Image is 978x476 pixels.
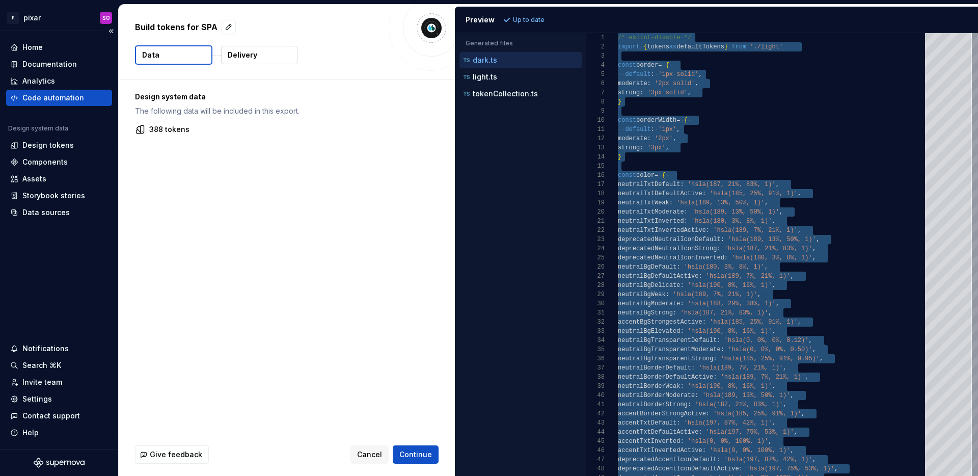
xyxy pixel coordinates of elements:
span: './light' [750,43,783,50]
span: : [680,438,684,445]
div: 6 [586,79,605,88]
span: : [640,144,643,151]
p: tokenCollection.ts [473,90,538,98]
p: Build tokens for SPA [135,21,218,33]
div: 21 [586,217,605,226]
span: : [717,337,720,344]
a: Documentation [6,56,112,72]
div: 43 [586,418,605,428]
span: : [705,410,709,417]
span: neutralBgModerate [618,300,680,307]
span: moderate [618,135,647,142]
span: , [812,456,816,463]
span: , [757,291,760,298]
span: , [797,190,801,197]
svg: Supernova Logo [34,458,85,468]
div: Design tokens [22,140,74,150]
span: 'hsla(189, 13%, 50%, 1)' [676,199,765,206]
span: , [772,218,775,225]
div: P [7,12,19,24]
div: 46 [586,446,605,455]
span: Give feedback [150,449,202,460]
span: } [724,43,727,50]
span: 'hsla(190, 8%, 16%, 1)' [687,383,772,390]
span: : [680,181,684,188]
button: Data [135,45,212,65]
span: 'hsla(185, 25%, 91%, 1)' [710,190,798,197]
span: 'hsla(0, 0%, 100%, 1)' [687,438,768,445]
span: 'hsla(189, 13%, 50%, 1)' [702,392,790,399]
span: : [650,71,654,78]
span: , [775,181,779,188]
button: Delivery [221,46,297,64]
span: , [665,144,669,151]
span: 'hsla(197, 75%, 53%, 1)' [746,465,834,472]
span: , [816,236,819,243]
button: Give feedback [135,445,209,464]
p: The following data will be included in this export. [135,106,433,116]
span: { [643,43,647,50]
div: 44 [586,428,605,437]
div: 11 [586,125,605,134]
span: color [636,172,655,179]
span: , [790,273,794,280]
span: /* eslint-disable */ [618,34,691,41]
span: neutralBgStrong [618,309,673,316]
span: neutralBgElevated [618,328,680,335]
span: deprecatedAccentIconDefaultActive [618,465,739,472]
span: 'hsla(187, 21%, 83%, 1)' [695,401,783,408]
span: 'hsla(185, 25%, 91%, 1)' [710,319,798,326]
span: : [720,236,724,243]
p: Up to date [513,16,545,24]
span: : [680,300,684,307]
div: 41 [586,400,605,409]
span: const [618,62,636,69]
button: Continue [393,445,439,464]
span: , [772,282,775,289]
div: Contact support [22,411,80,421]
div: Code automation [22,93,84,103]
span: 'hsla(180, 3%, 8%, 1)' [684,263,764,271]
div: 8 [586,97,605,107]
span: tokens [647,43,669,50]
span: import [618,43,640,50]
span: : [680,282,684,289]
span: deprecatedNeutralIconInverted [618,254,724,261]
span: neutralBorderDefault [618,364,691,372]
span: , [812,245,816,252]
span: 'hsla(185, 25%, 91%, 1)' [713,410,801,417]
span: default [625,71,650,78]
span: '3px' [647,144,665,151]
span: , [772,328,775,335]
span: : [702,447,705,454]
a: Components [6,154,112,170]
div: 36 [586,354,605,363]
span: from [731,43,746,50]
span: deprecatedNeutralIconDefault [618,236,721,243]
span: '1px solid' [658,71,698,78]
span: deprecatedNeutralIconStrong [618,245,717,252]
span: : [713,374,717,381]
span: default [625,126,650,133]
div: 13 [586,143,605,152]
span: : [717,245,720,252]
button: Notifications [6,340,112,357]
span: 'hsla(187, 21%, 83%, 1)' [687,181,775,188]
span: deprecatedAccentIconDefault [618,456,717,463]
span: : [680,328,684,335]
span: = [658,62,662,69]
span: , [820,355,823,362]
span: , [768,309,772,316]
div: Invite team [22,377,62,387]
span: , [676,126,680,133]
span: 'hsla(197, 87%, 42%, 1)' [684,419,772,427]
div: 28 [586,281,605,290]
span: 'hsla(187, 21%, 83%, 1)' [724,245,812,252]
span: , [765,199,768,206]
span: '2px solid' [655,80,695,87]
div: 25 [586,253,605,262]
span: 'hsla(189, 7%, 21%, 1)' [705,273,790,280]
a: Assets [6,171,112,187]
div: pixar [23,13,41,23]
a: Analytics [6,73,112,89]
